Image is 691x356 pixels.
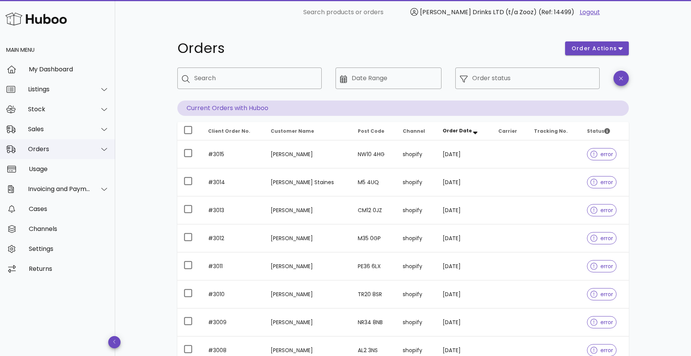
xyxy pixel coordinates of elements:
span: Channel [403,128,425,134]
img: Huboo Logo [5,11,67,27]
td: shopify [397,308,436,336]
p: Current Orders with Huboo [177,101,629,116]
th: Post Code [352,122,397,140]
button: order actions [565,41,629,55]
span: error [590,264,613,269]
span: Customer Name [271,128,314,134]
span: error [590,180,613,185]
td: [PERSON_NAME] [264,308,352,336]
span: Order Date [443,127,472,134]
span: error [590,152,613,157]
td: shopify [397,252,436,280]
td: NW10 4HG [352,140,397,168]
td: [PERSON_NAME] [264,196,352,224]
td: M35 0GP [352,224,397,252]
th: Customer Name [264,122,352,140]
th: Order Date: Sorted descending. Activate to remove sorting. [436,122,492,140]
th: Client Order No. [202,122,264,140]
a: Logout [580,8,600,17]
div: Settings [29,245,109,252]
span: error [590,348,613,353]
td: PE36 6LX [352,252,397,280]
div: Stock [28,105,91,113]
td: shopify [397,280,436,308]
div: Orders [28,145,91,153]
span: error [590,208,613,213]
div: Channels [29,225,109,232]
td: shopify [397,140,436,168]
span: Client Order No. [208,128,250,134]
th: Status [581,122,629,140]
td: [PERSON_NAME] [264,252,352,280]
td: shopify [397,196,436,224]
td: #3009 [202,308,264,336]
td: #3013 [202,196,264,224]
td: #3014 [202,168,264,196]
td: shopify [397,224,436,252]
span: (Ref: 14499) [539,8,574,16]
span: error [590,292,613,297]
div: Sales [28,125,91,133]
div: Usage [29,165,109,173]
div: Invoicing and Payments [28,185,91,193]
th: Channel [397,122,436,140]
h1: Orders [177,41,556,55]
td: [DATE] [436,280,492,308]
td: [PERSON_NAME] [264,280,352,308]
td: [DATE] [436,252,492,280]
td: NR34 8NB [352,308,397,336]
div: My Dashboard [29,66,109,73]
td: #3011 [202,252,264,280]
td: #3015 [202,140,264,168]
td: [DATE] [436,308,492,336]
td: [DATE] [436,140,492,168]
td: shopify [397,168,436,196]
span: Post Code [358,128,384,134]
td: [DATE] [436,224,492,252]
span: error [590,320,613,325]
td: [DATE] [436,196,492,224]
td: [DATE] [436,168,492,196]
div: Returns [29,265,109,272]
th: Tracking No. [528,122,581,140]
td: [PERSON_NAME] [264,140,352,168]
div: Cases [29,205,109,213]
td: #3010 [202,280,264,308]
div: Listings [28,86,91,93]
span: Tracking No. [534,128,568,134]
td: CM12 0JZ [352,196,397,224]
td: #3012 [202,224,264,252]
span: Status [587,128,610,134]
span: Carrier [498,128,517,134]
span: error [590,236,613,241]
span: [PERSON_NAME] Drinks LTD (t/a Zooz) [420,8,537,16]
th: Carrier [492,122,528,140]
span: order actions [571,44,617,53]
td: [PERSON_NAME] [264,224,352,252]
td: M5 4UQ [352,168,397,196]
td: [PERSON_NAME] Staines [264,168,352,196]
td: TR20 8SR [352,280,397,308]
